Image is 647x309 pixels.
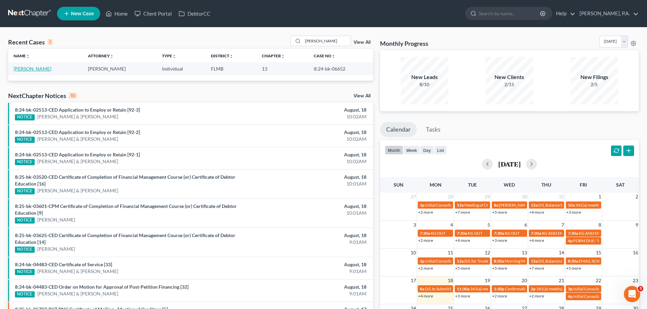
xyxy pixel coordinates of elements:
[15,152,140,157] a: 8:24-bk-02513-CED Application to Employ or Retain [92-1]
[536,286,602,291] span: 341(a) meeting for [PERSON_NAME]
[579,231,613,236] span: KG AND EMD OUT
[254,113,366,120] div: 10:02AM
[254,232,366,239] div: August, 18
[131,7,175,20] a: Client Portal
[254,136,366,142] div: 10:02AM
[418,266,433,271] a: +2 more
[15,114,35,120] div: NOTICE
[172,54,176,58] i: unfold_more
[455,293,470,298] a: +3 more
[410,276,417,285] span: 17
[15,129,140,135] a: 8:24-bk-02513-CED Application to Employ or Retain [92-2]
[455,238,470,243] a: +4 more
[616,182,625,188] span: Sat
[505,258,536,264] span: Morning Meeting
[575,202,641,208] span: 341(a) meeting for [PERSON_NAME]
[568,286,573,291] span: 3p
[37,216,75,223] a: [PERSON_NAME]
[37,158,118,165] a: [PERSON_NAME] & [PERSON_NAME]
[464,202,540,208] span: Meeting of Creditors for [PERSON_NAME]
[26,54,30,58] i: unfold_more
[494,231,504,236] span: 7:30a
[457,231,467,236] span: 7:30a
[420,286,424,291] span: 8a
[401,73,448,81] div: New Leads
[15,203,237,216] a: 8:25-bk-03601-CPM Certificate of Completion of Financial Management Course (or) Certificate of De...
[568,231,578,236] span: 7:30a
[418,210,433,215] a: +2 more
[561,221,565,229] span: 7
[492,238,507,243] a: +3 more
[566,210,581,215] a: +3 more
[418,293,433,298] a: +4 more
[558,276,565,285] span: 21
[531,286,536,291] span: 2p
[37,268,118,275] a: [PERSON_NAME] & [PERSON_NAME]
[15,247,35,253] div: NOTICE
[486,81,533,88] div: 2/15
[15,232,235,245] a: 8:25-bk-03625-CED Certificate of Completion of Financial Management Course (or) Certificate of De...
[254,180,366,187] div: 10:01AM
[15,284,188,290] a: 8:24-bk-04483-CED Order on Motion for Approval of Post-Petition Financing [32]
[573,294,607,299] span: Initial Consultation
[521,276,528,285] span: 20
[468,182,477,188] span: Tue
[37,113,118,120] a: [PERSON_NAME] & [PERSON_NAME]
[15,107,140,113] a: 8:24-bk-02513-CED Application to Employ or Retain [92-3]
[380,122,417,137] a: Calendar
[558,249,565,257] span: 14
[308,62,373,75] td: 8:24-bk-06652
[254,151,366,158] div: August, 18
[410,193,417,201] span: 27
[37,187,118,194] a: [PERSON_NAME] & [PERSON_NAME]
[8,38,53,46] div: Recent Cases
[553,7,575,20] a: Help
[498,160,521,168] h2: [DATE]
[457,202,464,208] span: 12a
[281,54,285,58] i: unfold_more
[110,54,114,58] i: unfold_more
[568,238,573,243] span: 4p
[505,231,520,236] span: KG OUT
[568,202,575,208] span: 10a
[157,62,205,75] td: Individual
[314,53,336,58] a: Case Nounfold_more
[447,193,454,201] span: 28
[455,210,470,215] a: +7 more
[541,182,551,188] span: Thu
[638,286,643,291] span: 3
[635,193,639,201] span: 2
[492,266,507,271] a: +5 more
[538,202,568,208] span: D/L Balance Sign
[15,159,35,165] div: NOTICE
[529,238,544,243] a: +4 more
[580,182,587,188] span: Fri
[558,193,565,201] span: 31
[470,286,536,291] span: 341(a) meeting for [PERSON_NAME]
[254,158,366,165] div: 10:02AM
[595,276,602,285] span: 22
[464,258,512,264] span: D/L for Trustee Docs (Clay)
[571,81,618,88] div: 2/5
[479,7,541,20] input: Search by name...
[254,174,366,180] div: August, 18
[468,231,483,236] span: KG OUT
[573,286,607,291] span: Initial Consultation
[14,53,30,58] a: Nameunfold_more
[403,146,420,155] button: week
[542,231,576,236] span: KG AND EMD OUT
[499,202,555,208] span: [PERSON_NAME]'s SCHEDULE
[254,261,366,268] div: August, 18
[521,249,528,257] span: 13
[484,276,491,285] span: 19
[37,246,75,252] a: [PERSON_NAME]
[425,258,459,264] span: Initial Consultation
[420,258,425,264] span: 3p
[568,294,573,299] span: 4p
[450,221,454,229] span: 4
[505,286,582,291] span: Confirmation hearing for [PERSON_NAME]
[434,146,447,155] button: list
[494,258,504,264] span: 8:30a
[15,217,35,224] div: NOTICE
[254,210,366,216] div: 10:01AM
